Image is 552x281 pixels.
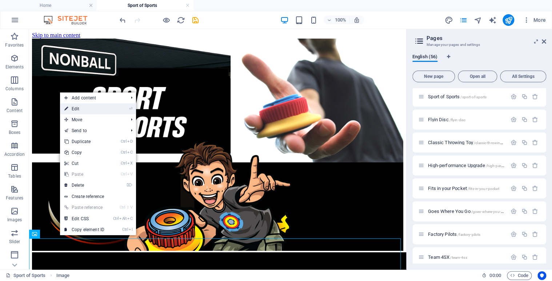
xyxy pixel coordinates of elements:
div: Fits in your Pocket/fits-in-your-pocket [426,186,507,191]
button: text_generator [488,16,497,24]
span: English (56) [412,52,437,63]
div: Duplicate [521,116,527,123]
div: Duplicate [521,254,527,260]
p: Boxes [9,130,21,135]
a: Click to cancel selection. Double-click to open Pages [6,271,46,280]
i: V [130,205,132,210]
i: On resize automatically adjust zoom level to fit chosen device. [353,17,360,23]
i: Navigator [473,16,482,24]
button: More [520,14,549,26]
div: Remove [532,254,538,260]
div: Duplicate [521,231,527,237]
i: Ctrl [122,227,128,232]
div: Settings [511,162,517,169]
span: /team-4sx [450,256,467,260]
div: Flyin Disc/flyin-disc [426,117,507,122]
div: Factory Pilots/factory-pilots [426,232,507,237]
div: Goes Where You Go/goes-where-you-go [426,209,507,214]
p: Favorites [5,42,24,48]
button: Usercentrics [537,271,546,280]
i: D [127,139,132,144]
i: I [129,227,132,232]
span: Click to open page [428,163,532,168]
p: Features [6,195,23,201]
i: Save (Ctrl+S) [191,16,200,24]
span: Click to select. Double-click to edit [56,271,69,280]
button: save [191,16,200,24]
button: design [444,16,453,24]
div: Classic Throwing Toy/classic-throwing-toy [426,140,507,145]
i: Ctrl [121,161,127,166]
i: Ctrl [121,139,127,144]
span: /goes-where-you-go [471,210,505,214]
i: ⏎ [129,106,132,111]
span: Click to open page [428,254,467,260]
i: Pages (Ctrl+Alt+S) [459,16,467,24]
div: Team 4SX/team-4sx [426,255,507,260]
nav: breadcrumb [56,271,69,280]
a: ⏎Edit [60,103,109,114]
i: C [127,216,132,221]
div: Remove [532,139,538,146]
h3: Manage your pages and settings [427,41,532,48]
i: ⇧ [126,205,129,210]
i: Design (Ctrl+Alt+Y) [444,16,453,24]
button: reload [176,16,185,24]
div: Settings [511,94,517,100]
div: Remove [532,231,538,237]
p: Accordion [4,151,25,157]
button: undo [118,16,127,24]
div: Duplicate [521,139,527,146]
span: Move [60,114,125,125]
a: CtrlVPaste [60,169,109,180]
a: ⌦Delete [60,180,109,191]
div: Remove [532,208,538,214]
div: Language Tabs [412,54,546,68]
a: CtrlCCopy [60,147,109,158]
i: Alt [119,216,127,221]
div: Duplicate [521,162,527,169]
i: Publish [504,16,512,24]
p: Columns [5,86,24,92]
div: Settings [511,185,517,191]
div: Duplicate [521,208,527,214]
i: Undo: Change image (Ctrl+Z) [119,16,127,24]
p: Content [7,108,23,114]
a: CtrlAltCEdit CSS [60,213,109,224]
span: New page [416,74,452,79]
span: Code [510,271,528,280]
div: Settings [511,254,517,260]
span: Click to open page [428,186,499,191]
i: Ctrl [113,216,119,221]
span: Flyin Disc [428,117,465,122]
span: More [523,16,546,24]
i: X [127,161,132,166]
a: CtrlICopy element ID [60,224,109,235]
button: Code [507,271,532,280]
a: Send to [60,125,125,136]
span: /flyin-disc [449,118,465,122]
span: /sport-of-sports [460,95,487,99]
a: Ctrl⇧VPaste reference [60,202,109,213]
a: Create reference [60,191,136,202]
h2: Pages [427,35,546,41]
i: Ctrl [121,172,127,177]
span: All Settings [503,74,543,79]
span: /high-performance-upgrade [485,164,531,168]
div: High-performance Upgrade/high-performance-upgrade [426,163,507,168]
p: Tables [8,173,21,179]
span: /factory-pilots [457,233,480,237]
span: Goes Where You Go [428,209,505,214]
span: : [495,273,496,278]
div: Remove [532,94,538,100]
p: Slider [9,239,20,245]
button: Open all [458,71,497,82]
div: Remove [532,116,538,123]
span: /fits-in-your-pocket [468,187,499,191]
i: Ctrl [121,150,127,155]
a: Skip to main content [3,3,51,9]
span: Open all [461,74,494,79]
span: 00 00 [489,271,501,280]
button: All Settings [500,71,546,82]
div: Remove [532,162,538,169]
